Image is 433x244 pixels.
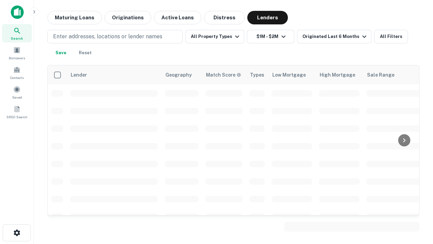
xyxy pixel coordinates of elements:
th: Geography [161,65,202,84]
a: Borrowers [2,44,32,62]
iframe: Chat Widget [399,190,433,222]
a: Search [2,24,32,42]
button: Maturing Loans [47,11,102,24]
th: High Mortgage [316,65,363,84]
button: Distress [204,11,245,24]
div: Types [250,71,264,79]
button: Originated Last 6 Months [297,30,371,43]
div: Low Mortgage [272,71,306,79]
span: Borrowers [9,55,25,61]
th: Sale Range [363,65,424,84]
a: SREO Search [2,103,32,121]
th: Low Mortgage [268,65,316,84]
h6: Match Score [206,71,240,79]
div: Geography [165,71,192,79]
button: Originations [105,11,151,24]
button: Reset [74,46,96,60]
button: Lenders [247,11,288,24]
button: Active Loans [154,11,201,24]
div: Capitalize uses an advanced AI algorithm to match your search with the best lender. The match sco... [206,71,241,79]
div: Lender [71,71,87,79]
a: Contacts [2,63,32,82]
button: Enter addresses, locations or lender names [47,30,183,43]
p: Enter addresses, locations or lender names [53,33,162,41]
span: Contacts [10,75,24,80]
th: Lender [67,65,161,84]
span: Search [11,36,23,41]
span: SREO Search [6,114,27,120]
div: Sale Range [367,71,394,79]
div: High Mortgage [320,71,355,79]
button: All Property Types [185,30,244,43]
button: $1M - $2M [247,30,294,43]
div: Originated Last 6 Months [302,33,368,41]
th: Types [246,65,268,84]
button: All Filters [374,30,408,43]
span: Saved [12,95,22,100]
a: Saved [2,83,32,101]
th: Capitalize uses an advanced AI algorithm to match your search with the best lender. The match sco... [202,65,246,84]
img: capitalize-icon.png [11,5,24,19]
button: Save your search to get updates of matches that match your search criteria. [50,46,72,60]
